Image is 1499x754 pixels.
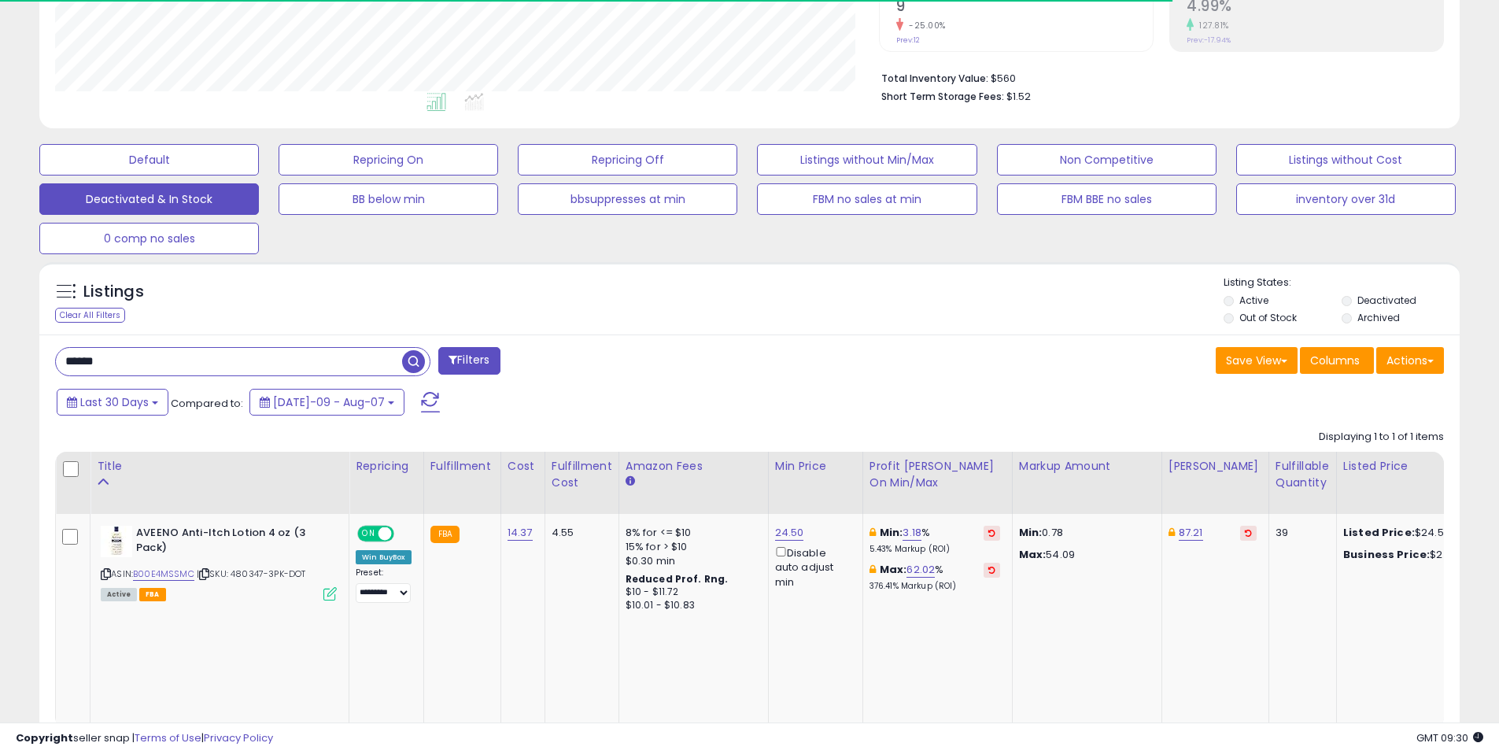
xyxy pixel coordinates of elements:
[392,527,417,541] span: OFF
[1239,311,1297,324] label: Out of Stock
[356,550,412,564] div: Win BuyBox
[626,458,762,475] div: Amazon Fees
[83,281,144,303] h5: Listings
[626,572,729,586] b: Reduced Prof. Rng.
[1343,458,1479,475] div: Listed Price
[171,396,243,411] span: Compared to:
[757,183,977,215] button: FBM no sales at min
[869,526,1000,555] div: %
[881,90,1004,103] b: Short Term Storage Fees:
[1276,526,1324,540] div: 39
[39,223,259,254] button: 0 comp no sales
[1239,294,1268,307] label: Active
[626,526,756,540] div: 8% for <= $10
[273,394,385,410] span: [DATE]-09 - Aug-07
[997,144,1217,176] button: Non Competitive
[97,458,342,475] div: Title
[1236,144,1456,176] button: Listings without Cost
[1216,347,1298,374] button: Save View
[1343,548,1474,562] div: $24.5
[1276,458,1330,491] div: Fulfillable Quantity
[880,562,907,577] b: Max:
[136,526,327,559] b: AVEENO Anti-Itch Lotion 4 oz (3 Pack)
[903,20,946,31] small: -25.00%
[430,458,494,475] div: Fulfillment
[39,183,259,215] button: Deactivated & In Stock
[80,394,149,410] span: Last 30 Days
[1416,730,1483,745] span: 2025-09-7 09:30 GMT
[1319,430,1444,445] div: Displaying 1 to 1 of 1 items
[881,72,988,85] b: Total Inventory Value:
[1343,525,1415,540] b: Listed Price:
[57,389,168,416] button: Last 30 Days
[775,544,851,590] div: Disable auto adjust min
[1187,35,1231,45] small: Prev: -17.94%
[869,563,1000,592] div: %
[1194,20,1229,31] small: 127.81%
[101,588,137,601] span: All listings currently available for purchase on Amazon
[880,525,903,540] b: Min:
[16,731,273,746] div: seller snap | |
[518,144,737,176] button: Repricing Off
[903,525,921,541] a: 3.18
[1006,89,1031,104] span: $1.52
[775,458,856,475] div: Min Price
[356,458,417,475] div: Repricing
[869,581,1000,592] p: 376.41% Markup (ROI)
[1376,347,1444,374] button: Actions
[1300,347,1374,374] button: Columns
[1224,275,1460,290] p: Listing States:
[1019,526,1150,540] p: 0.78
[133,567,194,581] a: B00E4MSSMC
[906,562,935,578] a: 62.02
[1343,547,1430,562] b: Business Price:
[869,544,1000,555] p: 5.43% Markup (ROI)
[1357,311,1400,324] label: Archived
[139,588,166,601] span: FBA
[997,183,1217,215] button: FBM BBE no sales
[356,567,412,603] div: Preset:
[1169,458,1262,475] div: [PERSON_NAME]
[869,458,1006,491] div: Profit [PERSON_NAME] on Min/Max
[626,540,756,554] div: 15% for > $10
[881,68,1432,87] li: $560
[1179,525,1203,541] a: 87.21
[1343,526,1474,540] div: $24.50
[430,526,460,543] small: FBA
[101,526,132,557] img: 41Asy-KsrQL._SL40_.jpg
[279,183,498,215] button: BB below min
[775,525,804,541] a: 24.50
[204,730,273,745] a: Privacy Policy
[552,526,607,540] div: 4.55
[508,458,538,475] div: Cost
[135,730,201,745] a: Terms of Use
[1357,294,1416,307] label: Deactivated
[197,567,306,580] span: | SKU: 480347-3PK-DOT
[626,586,756,599] div: $10 - $11.72
[862,452,1012,514] th: The percentage added to the cost of goods (COGS) that forms the calculator for Min & Max prices.
[626,599,756,612] div: $10.01 - $10.83
[508,525,533,541] a: 14.37
[518,183,737,215] button: bbsuppresses at min
[249,389,404,416] button: [DATE]-09 - Aug-07
[359,527,378,541] span: ON
[626,475,635,489] small: Amazon Fees.
[1019,525,1043,540] strong: Min:
[896,35,920,45] small: Prev: 12
[552,458,612,491] div: Fulfillment Cost
[626,554,756,568] div: $0.30 min
[1236,183,1456,215] button: inventory over 31d
[16,730,73,745] strong: Copyright
[279,144,498,176] button: Repricing On
[101,526,337,599] div: ASIN:
[1310,353,1360,368] span: Columns
[1019,458,1155,475] div: Markup Amount
[1019,547,1047,562] strong: Max:
[39,144,259,176] button: Default
[757,144,977,176] button: Listings without Min/Max
[55,308,125,323] div: Clear All Filters
[1019,548,1150,562] p: 54.09
[438,347,500,375] button: Filters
